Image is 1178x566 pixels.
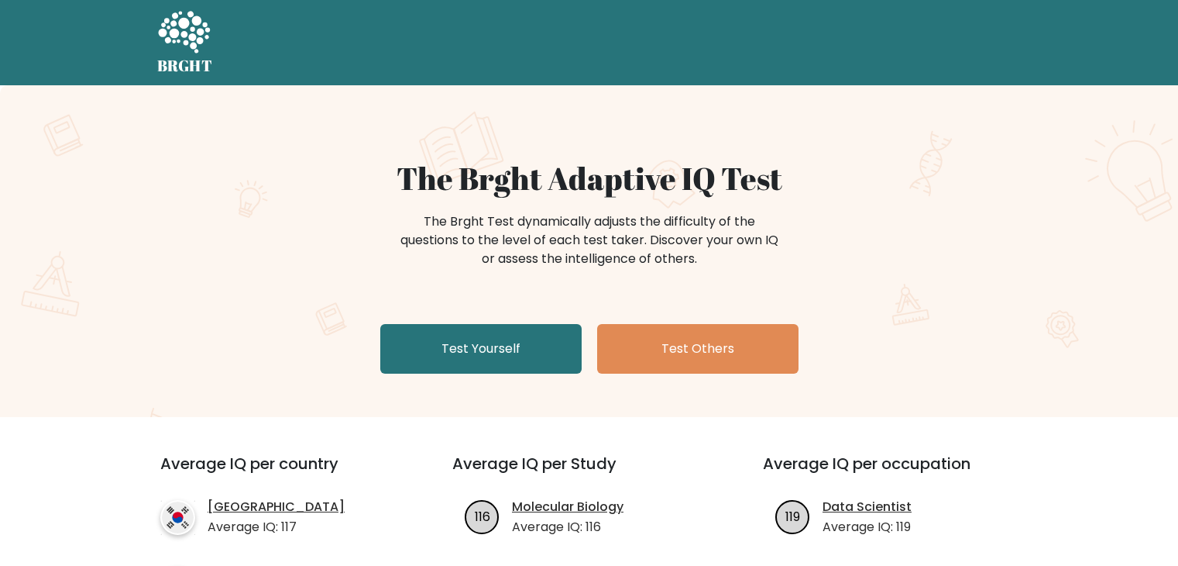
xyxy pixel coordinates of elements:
text: 119 [785,507,800,525]
h3: Average IQ per occupation [763,454,1036,492]
p: Average IQ: 119 [823,518,912,537]
h3: Average IQ per country [160,454,397,492]
p: Average IQ: 116 [512,518,623,537]
a: BRGHT [157,6,213,79]
text: 116 [475,507,490,525]
h5: BRGHT [157,57,213,75]
a: Data Scientist [823,498,912,516]
a: [GEOGRAPHIC_DATA] [208,498,345,516]
h1: The Brght Adaptive IQ Test [211,160,967,197]
img: country [160,500,195,535]
h3: Average IQ per Study [452,454,726,492]
a: Molecular Biology [512,498,623,516]
a: Test Yourself [380,324,582,374]
a: Test Others [597,324,798,374]
div: The Brght Test dynamically adjusts the difficulty of the questions to the level of each test take... [396,212,783,268]
p: Average IQ: 117 [208,518,345,537]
